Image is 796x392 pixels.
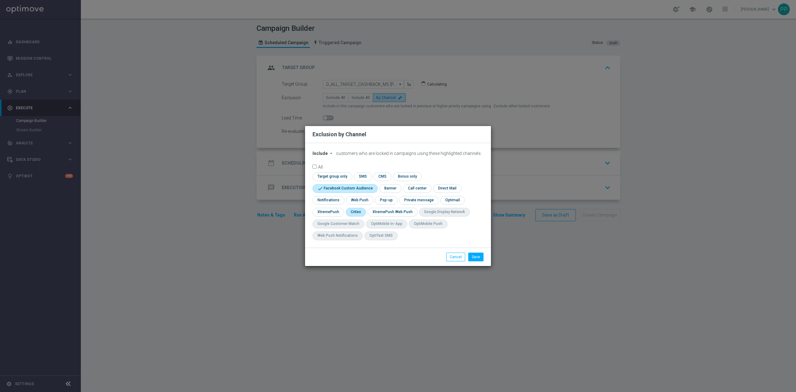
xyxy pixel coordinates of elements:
[424,209,465,215] div: Google Display Network
[329,151,334,156] i: arrow_drop_down
[446,253,465,261] button: Cancel
[318,165,323,169] label: All
[312,131,366,138] h2: Exclusion by Channel
[317,233,358,238] div: Web Push Notifications
[312,151,335,156] button: Include arrow_drop_down
[369,233,393,238] div: OptiText SMS
[371,221,402,226] div: OptiMobile In-App
[317,221,359,226] div: Google Customer Match
[312,151,484,156] div: customers who are locked in campaigns using these highlighted channels:
[468,253,484,261] button: Save
[414,221,442,226] div: OptiMobile Push
[312,151,328,156] span: Include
